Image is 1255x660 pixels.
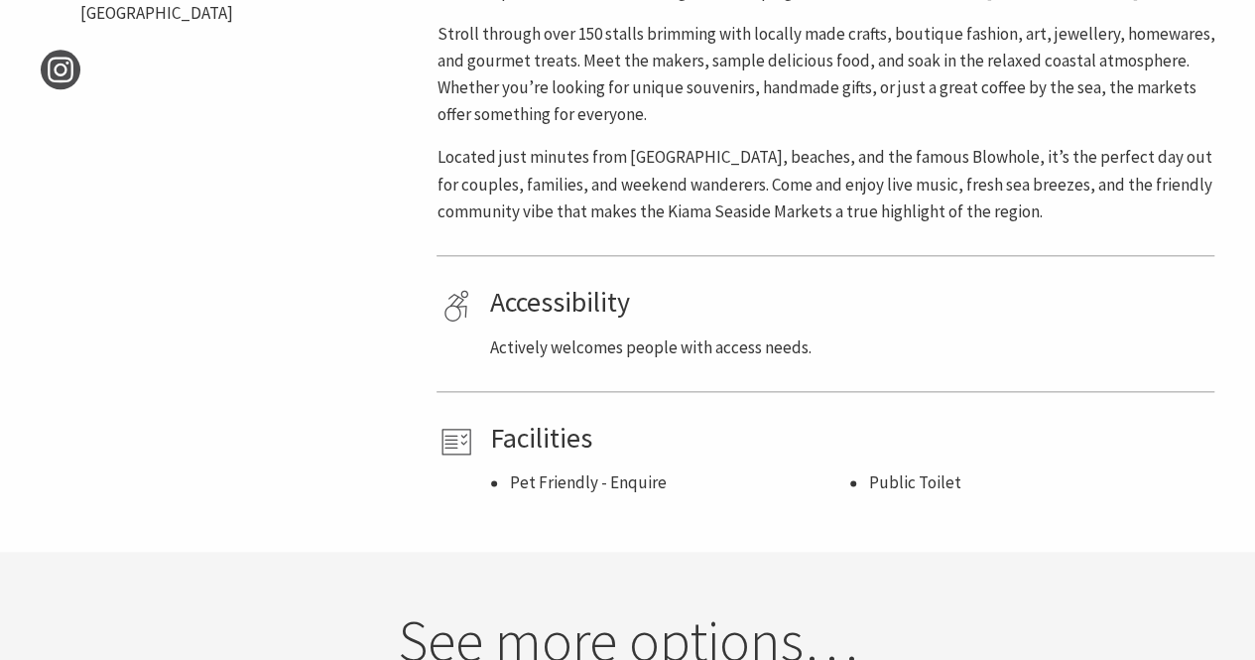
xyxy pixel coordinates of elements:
[509,469,848,496] li: Pet Friendly - Enquire
[489,422,1207,456] h4: Facilities
[489,334,1207,361] p: Actively welcomes people with access needs.
[489,286,1207,320] h4: Accessibility
[437,21,1214,129] p: Stroll through over 150 stalls brimming with locally made crafts, boutique fashion, art, jeweller...
[437,144,1214,225] p: Located just minutes from [GEOGRAPHIC_DATA], beaches, and the famous Blowhole, it’s the perfect d...
[868,469,1207,496] li: Public Toilet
